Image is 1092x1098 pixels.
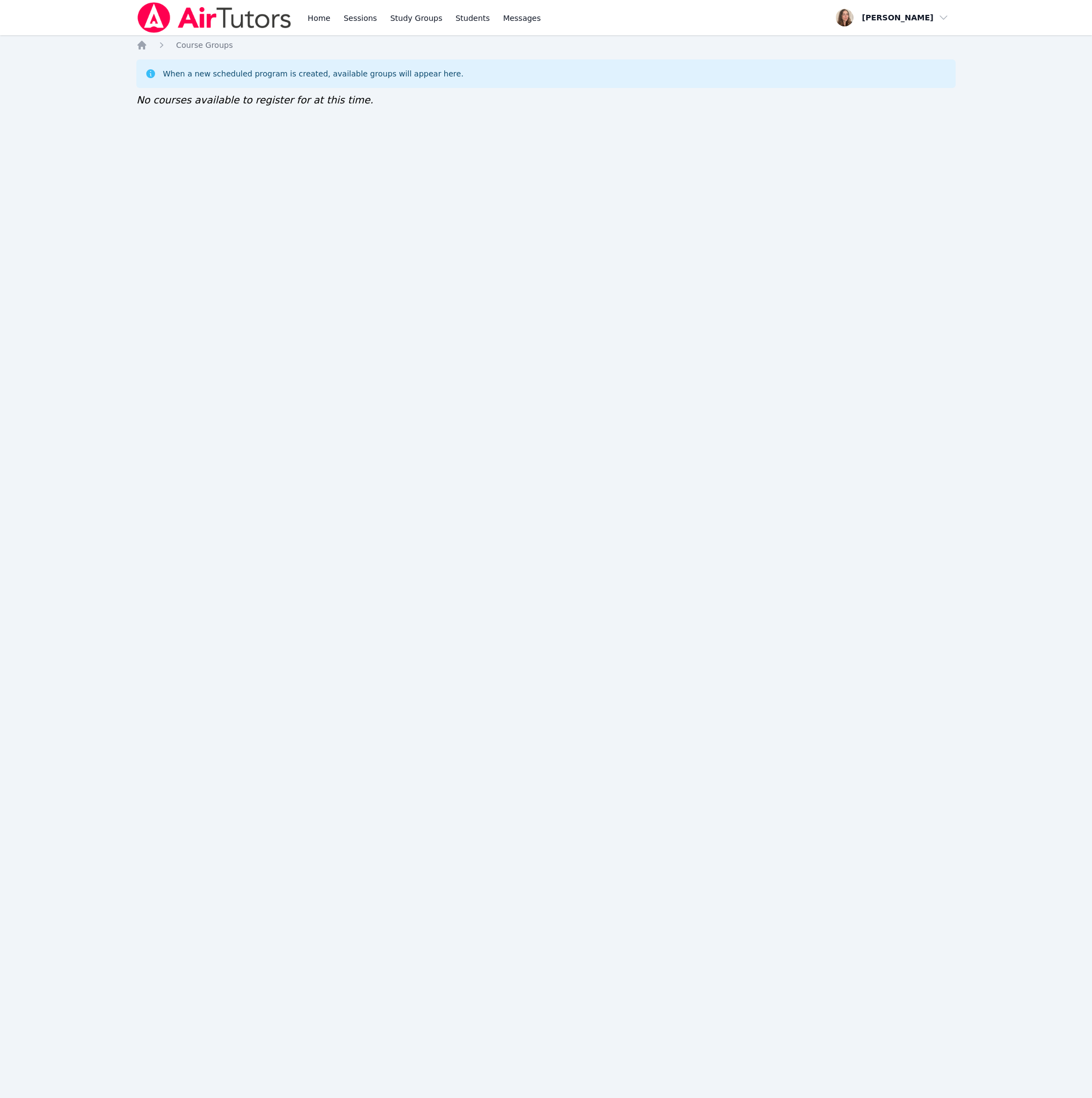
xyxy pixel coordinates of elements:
div: When a new scheduled program is created, available groups will appear here. [163,68,464,79]
img: Air Tutors [136,2,292,33]
nav: Breadcrumb [136,40,956,51]
a: Course Groups [176,40,233,51]
span: Messages [503,13,541,24]
span: Course Groups [176,41,233,50]
span: No courses available to register for at this time. [136,94,373,106]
